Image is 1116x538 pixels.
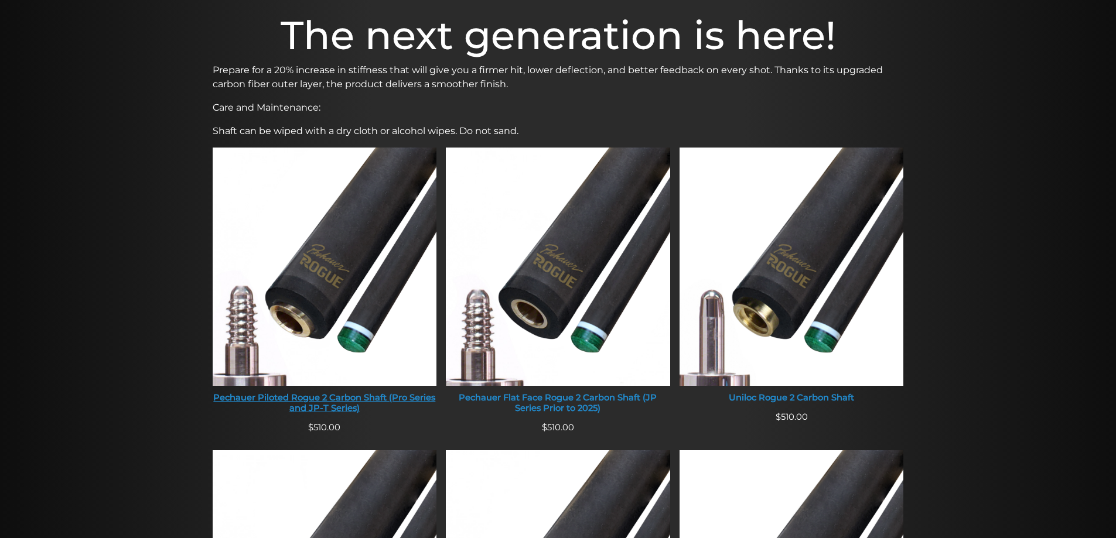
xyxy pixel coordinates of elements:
h1: The next generation is here! [213,12,904,59]
p: Shaft can be wiped with a dry cloth or alcohol wipes. Do not sand. [213,124,904,138]
span: 510.00 [776,412,808,422]
div: Pechauer Flat Face Rogue 2 Carbon Shaft (JP Series Prior to 2025) [446,393,670,413]
a: Pechauer Flat Face Rogue 2 Carbon Shaft (JP Series Prior to 2025) Pechauer Flat Face Rogue 2 Carb... [446,148,670,421]
div: Uniloc Rogue 2 Carbon Shaft [680,393,904,403]
a: Uniloc Rogue 2 Carbon Shaft Uniloc Rogue 2 Carbon Shaft [680,148,904,410]
span: $ [308,422,313,433]
img: Pechauer Flat Face Rogue 2 Carbon Shaft (JP Series Prior to 2025) [446,148,670,386]
span: 510.00 [308,422,340,433]
span: $ [776,412,781,422]
p: Prepare for a 20% increase in stiffness that will give you a firmer hit, lower deflection, and be... [213,63,904,91]
div: Pechauer Piloted Rogue 2 Carbon Shaft (Pro Series and JP-T Series) [213,393,437,413]
span: 510.00 [542,422,574,433]
img: Pechauer Piloted Rogue 2 Carbon Shaft (Pro Series and JP-T Series) [213,148,437,386]
span: $ [542,422,547,433]
a: Pechauer Piloted Rogue 2 Carbon Shaft (Pro Series and JP-T Series) Pechauer Piloted Rogue 2 Carbo... [213,148,437,421]
p: Care and Maintenance: [213,101,904,115]
img: Uniloc Rogue 2 Carbon Shaft [680,148,904,386]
